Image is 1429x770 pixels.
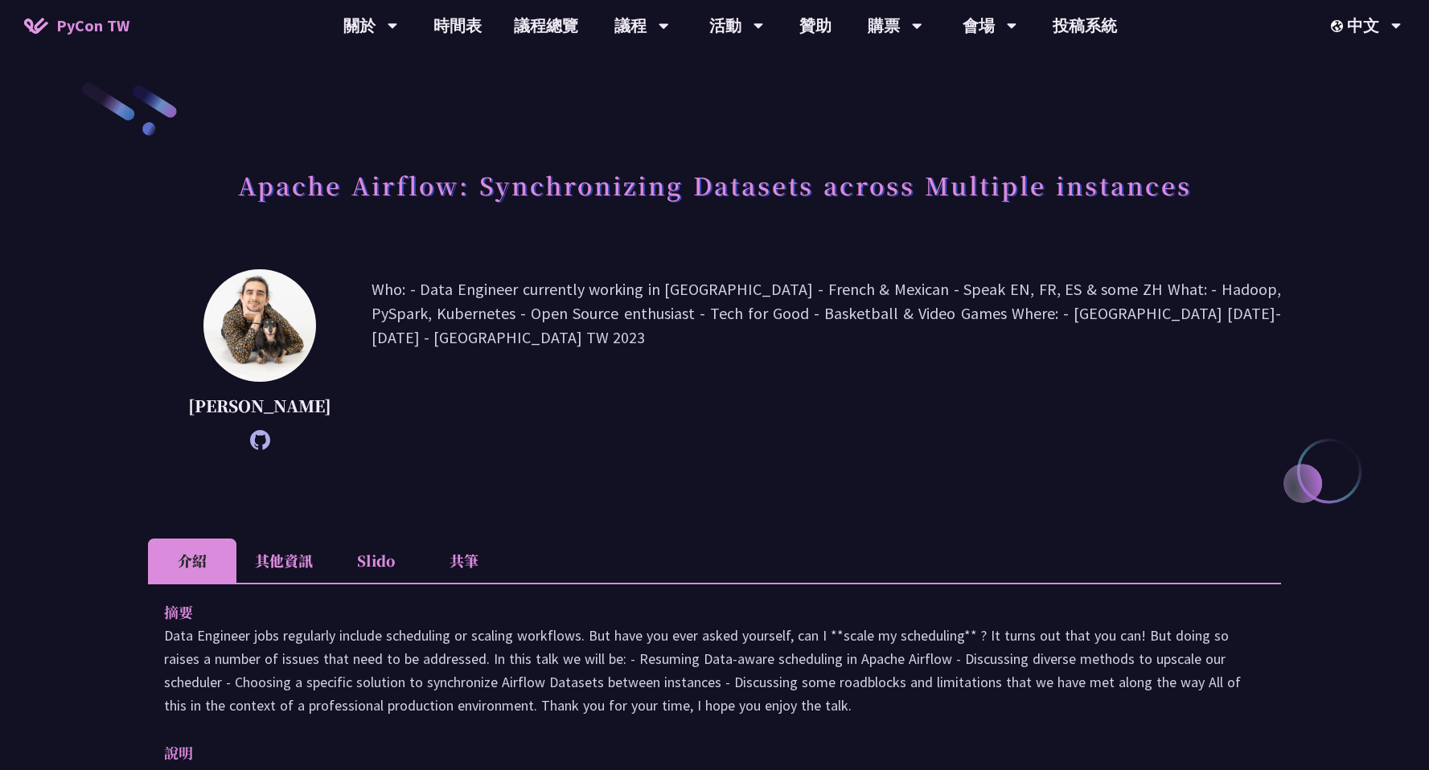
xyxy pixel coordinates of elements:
li: Slido [331,539,420,583]
img: Home icon of PyCon TW 2025 [24,18,48,34]
p: 說明 [164,741,1233,764]
li: 共筆 [420,539,508,583]
p: Who: - Data Engineer currently working in [GEOGRAPHIC_DATA] - French & Mexican - Speak EN, FR, ES... [372,277,1281,442]
li: 介紹 [148,539,236,583]
p: [PERSON_NAME] [188,394,331,418]
li: 其他資訊 [236,539,331,583]
p: 摘要 [164,600,1233,624]
p: Data Engineer jobs regularly include scheduling or scaling workflows. But have you ever asked you... [164,624,1265,717]
img: Sebastien Crocquevieille [203,269,316,382]
h1: Apache Airflow: Synchronizing Datasets across Multiple instances [238,161,1192,209]
span: PyCon TW [56,14,129,38]
img: Locale Icon [1331,20,1347,32]
a: PyCon TW [8,6,146,46]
